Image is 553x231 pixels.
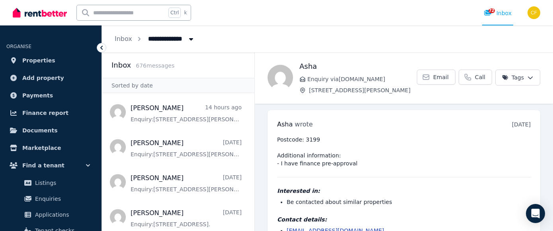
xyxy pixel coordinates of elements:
[433,73,449,81] span: Email
[307,75,417,83] span: Enquiry via [DOMAIN_NAME]
[484,9,512,17] div: Inbox
[459,70,492,85] a: Call
[489,8,495,13] span: 72
[35,178,89,188] span: Listings
[277,136,531,167] pre: Postcode: 3199 Additional information: - I have finance pre-approval
[131,208,242,228] a: [PERSON_NAME][DATE]Enquiry:[STREET_ADDRESS].
[526,204,545,223] div: Open Intercom Messenger
[6,157,95,173] button: Find a tenant
[136,62,174,69] span: 676 message s
[512,121,531,128] time: [DATE]
[417,70,455,85] a: Email
[528,6,540,19] img: Christos Fassoulidis
[22,56,55,65] span: Properties
[13,7,67,19] img: RentBetter
[6,52,95,68] a: Properties
[184,10,187,16] span: k
[475,73,485,81] span: Call
[6,70,95,86] a: Add property
[6,105,95,121] a: Finance report
[287,198,531,206] li: Be contacted about similar properties
[168,8,181,18] span: Ctrl
[6,44,31,49] span: ORGANISE
[115,35,132,43] a: Inbox
[102,78,254,93] div: Sorted by date
[502,74,524,82] span: Tags
[102,25,208,52] nav: Breadcrumb
[10,191,92,207] a: Enquiries
[131,138,242,158] a: [PERSON_NAME][DATE]Enquiry:[STREET_ADDRESS][PERSON_NAME].
[35,194,89,204] span: Enquiries
[131,173,242,193] a: [PERSON_NAME][DATE]Enquiry:[STREET_ADDRESS][PERSON_NAME].
[277,215,531,223] h4: Contact details:
[22,126,58,135] span: Documents
[35,210,89,219] span: Applications
[22,108,68,118] span: Finance report
[6,87,95,103] a: Payments
[10,175,92,191] a: Listings
[309,86,417,94] span: [STREET_ADDRESS][PERSON_NAME]
[495,70,540,85] button: Tags
[22,161,64,170] span: Find a tenant
[111,60,131,71] h2: Inbox
[22,91,53,100] span: Payments
[277,187,531,195] h4: Interested in:
[22,143,61,153] span: Marketplace
[277,120,293,128] span: Asha
[299,61,417,72] h1: Asha
[268,65,293,90] img: Asha
[6,140,95,156] a: Marketplace
[295,120,313,128] span: wrote
[6,122,95,138] a: Documents
[22,73,64,83] span: Add property
[131,103,242,123] a: [PERSON_NAME]14 hours agoEnquiry:[STREET_ADDRESS][PERSON_NAME].
[10,207,92,223] a: Applications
